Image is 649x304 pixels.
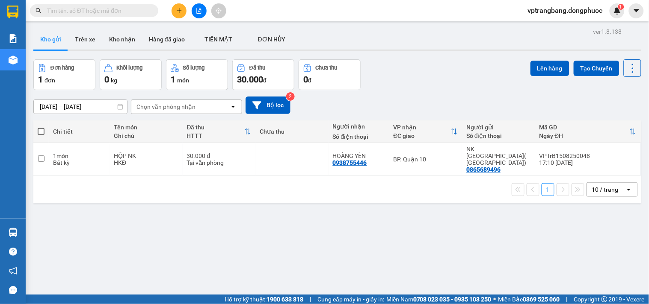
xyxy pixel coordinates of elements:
[114,159,178,166] div: HKĐ
[592,185,619,194] div: 10 / trang
[394,124,451,131] div: VP nhận
[183,120,256,143] th: Toggle SortBy
[53,159,105,166] div: Bất kỳ
[613,7,621,15] img: icon-new-feature
[539,159,636,166] div: 17:10 [DATE]
[625,186,632,193] svg: open
[183,65,205,71] div: Số lượng
[286,92,295,101] sup: 2
[574,61,619,76] button: Tạo Chuyến
[593,27,622,36] div: ver 1.8.138
[9,228,18,237] img: warehouse-icon
[539,124,629,131] div: Mã GD
[47,6,148,15] input: Tìm tên, số ĐT hoặc mã đơn
[176,8,182,14] span: plus
[187,159,252,166] div: Tại văn phòng
[535,120,640,143] th: Toggle SortBy
[50,65,74,71] div: Đơn hàng
[249,65,265,71] div: Đã thu
[44,77,55,84] span: đơn
[166,59,228,90] button: Số lượng1món
[539,132,629,139] div: Ngày ĐH
[225,295,303,304] span: Hỗ trợ kỹ thuật:
[204,36,232,43] span: TIỀN MẶT
[542,183,554,196] button: 1
[394,156,458,163] div: BP. Quận 10
[633,7,640,15] span: caret-down
[317,295,384,304] span: Cung cấp máy in - giấy in:
[53,128,105,135] div: Chi tiết
[413,296,492,303] strong: 0708 023 035 - 0935 103 250
[177,77,189,84] span: món
[172,3,187,18] button: plus
[9,267,17,275] span: notification
[263,77,267,84] span: đ
[333,123,385,130] div: Người nhận
[386,295,492,304] span: Miền Nam
[142,29,192,50] button: Hàng đã giao
[303,74,308,85] span: 0
[68,29,102,50] button: Trên xe
[216,8,222,14] span: aim
[333,133,385,140] div: Số điện thoại
[232,59,294,90] button: Đã thu30.000đ
[33,29,68,50] button: Kho gửi
[521,5,610,16] span: vptrangbang.dongphuoc
[104,74,109,85] span: 0
[258,36,285,43] span: ĐƠN HỦY
[466,124,531,131] div: Người gửi
[7,6,18,18] img: logo-vxr
[100,59,162,90] button: Khối lượng0kg
[333,152,385,159] div: HOÀNG YẾN
[9,34,18,43] img: solution-icon
[9,286,17,294] span: message
[539,152,636,159] div: VPTrB1508250048
[246,96,290,114] button: Bộ lọc
[394,132,451,139] div: ĐC giao
[230,103,237,110] svg: open
[629,3,644,18] button: caret-down
[53,152,105,159] div: 1 món
[117,65,143,71] div: Khối lượng
[333,159,367,166] div: 0938755446
[36,8,41,14] span: search
[136,102,196,111] div: Chọn văn phòng nhận
[196,8,202,14] span: file-add
[566,295,568,304] span: |
[389,120,462,143] th: Toggle SortBy
[466,132,531,139] div: Số điện thoại
[498,295,560,304] span: Miền Bắc
[602,296,608,302] span: copyright
[187,124,245,131] div: Đã thu
[466,146,531,166] div: NK SÀI GÒN( LỘC HƯNG)
[310,295,311,304] span: |
[299,59,361,90] button: Chưa thu0đ
[267,296,303,303] strong: 1900 633 818
[523,296,560,303] strong: 0369 525 060
[618,4,624,10] sup: 1
[237,74,263,85] span: 30.000
[114,124,178,131] div: Tên món
[114,152,178,159] div: HỘP NK
[316,65,338,71] div: Chưa thu
[33,59,95,90] button: Đơn hàng1đơn
[494,298,496,301] span: ⚪️
[260,128,324,135] div: Chưa thu
[111,77,117,84] span: kg
[34,100,127,114] input: Select a date range.
[211,3,226,18] button: aim
[9,248,17,256] span: question-circle
[619,4,622,10] span: 1
[9,56,18,64] img: warehouse-icon
[530,61,569,76] button: Lên hàng
[102,29,142,50] button: Kho nhận
[466,166,501,173] div: 0865689496
[308,77,311,84] span: đ
[187,132,245,139] div: HTTT
[187,152,252,159] div: 30.000 đ
[192,3,207,18] button: file-add
[171,74,175,85] span: 1
[114,132,178,139] div: Ghi chú
[38,74,43,85] span: 1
